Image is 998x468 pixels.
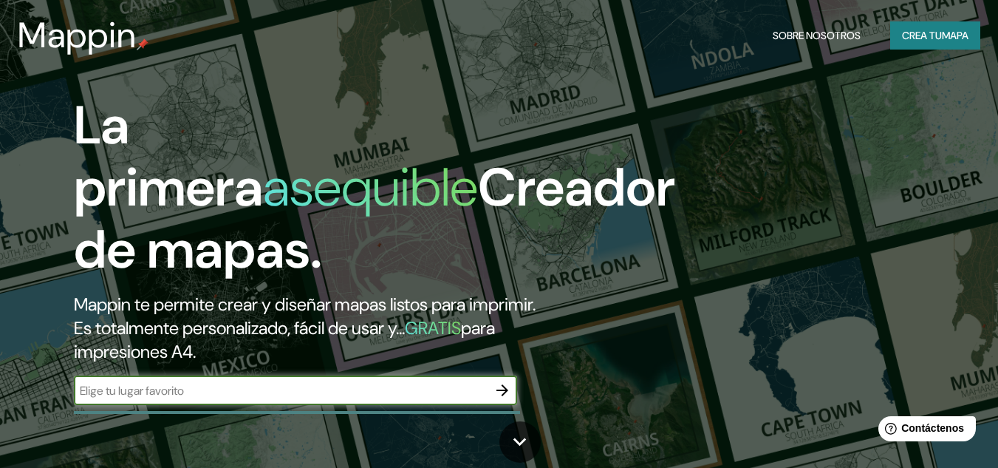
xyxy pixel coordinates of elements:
font: Crea tu [902,29,942,42]
iframe: Lanzador de widgets de ayuda [867,410,982,452]
font: mapa [942,29,968,42]
font: GRATIS [405,316,461,339]
button: Crea tumapa [890,21,980,50]
font: La primera [74,91,263,222]
input: Elige tu lugar favorito [74,382,488,399]
font: Creador de mapas. [74,153,675,284]
font: Sobre nosotros [773,29,861,42]
font: Mappin te permite crear y diseñar mapas listos para imprimir. [74,293,536,316]
font: Mappin [18,12,137,58]
font: para impresiones A4. [74,316,495,363]
img: pin de mapeo [137,38,148,50]
button: Sobre nosotros [767,21,867,50]
font: asequible [263,153,478,222]
font: Es totalmente personalizado, fácil de usar y... [74,316,405,339]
